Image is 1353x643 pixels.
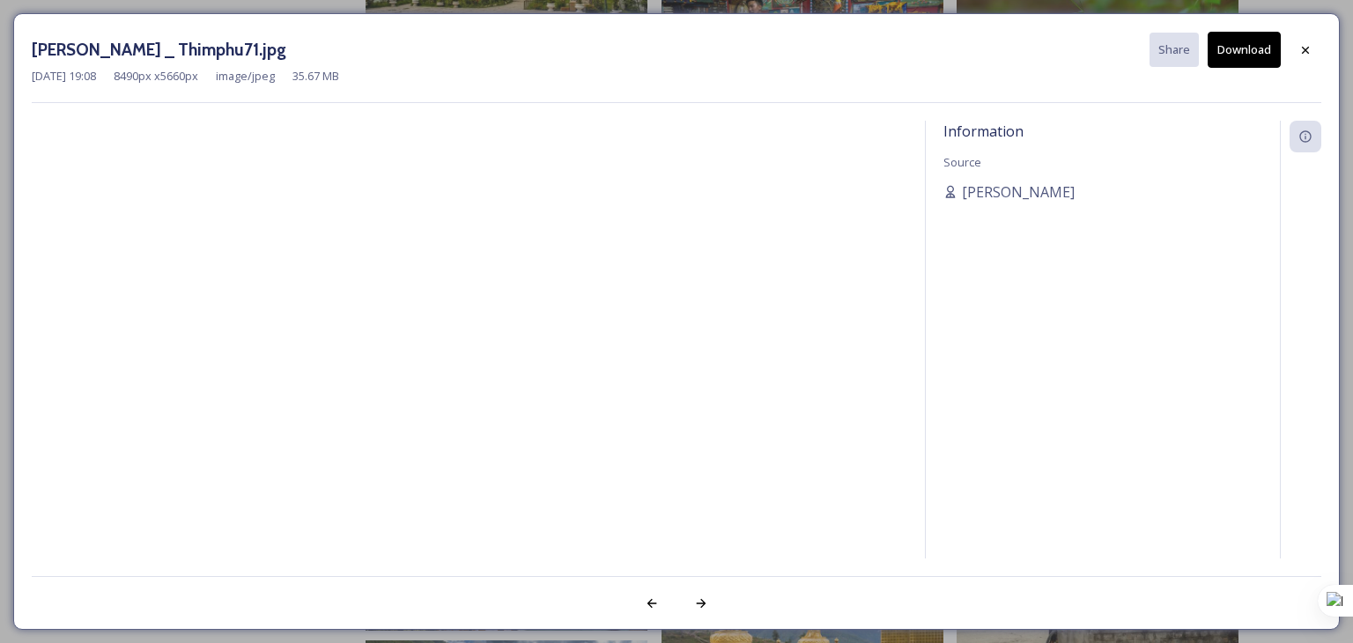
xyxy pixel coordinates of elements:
span: Information [943,122,1024,141]
span: 35.67 MB [292,68,339,85]
span: [DATE] 19:08 [32,68,96,85]
span: 8490 px x 5660 px [114,68,198,85]
span: Source [943,154,981,170]
img: Marcus%20Westberg%20_%20Thimphu71.jpg [32,121,907,605]
button: Share [1150,33,1199,67]
button: Download [1208,32,1281,68]
span: image/jpeg [216,68,275,85]
h3: [PERSON_NAME] _ Thimphu71.jpg [32,37,286,63]
span: [PERSON_NAME] [962,181,1075,203]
